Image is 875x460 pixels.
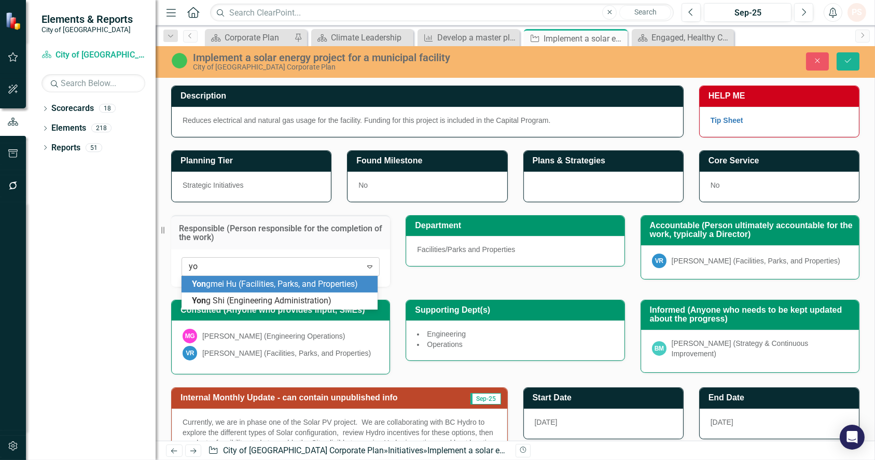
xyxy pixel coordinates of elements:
[840,425,865,450] div: Open Intercom Messenger
[544,32,625,45] div: Implement a solar energy project for a municipal facility
[51,122,86,134] a: Elements
[99,104,116,113] div: 18
[192,296,206,305] span: Yon
[707,7,788,19] div: Sep-25
[86,143,102,152] div: 51
[180,156,326,165] h3: Planning Tier
[650,305,854,324] h3: Informed (Anyone who needs to be kept updated about the progress)
[225,31,291,44] div: Corporate Plan
[210,4,674,22] input: Search ClearPoint...
[192,279,206,289] span: Yon
[314,31,411,44] a: Climate Leadership
[193,63,554,71] div: City of [GEOGRAPHIC_DATA] Corporate Plan
[619,5,671,20] button: Search
[652,254,666,268] div: VR
[652,341,666,356] div: BM
[415,221,619,230] h3: Department
[711,116,743,124] a: Tip Sheet
[41,13,133,25] span: Elements & Reports
[358,181,368,189] span: No
[192,279,358,289] span: gmei Hu (Facilities, Parks, and Properties)
[415,305,619,315] h3: Supporting Dept(s)
[180,305,384,315] h3: Consulted (Anyone who provides input, SMEs)
[672,338,848,359] div: [PERSON_NAME] (Strategy & Continuous Improvement)
[634,31,731,44] a: Engaged, Healthy Community
[180,91,678,101] h3: Description
[5,11,23,30] img: ClearPoint Strategy
[535,418,558,426] span: [DATE]
[41,25,133,34] small: City of [GEOGRAPHIC_DATA]
[427,445,631,455] div: Implement a solar energy project for a municipal facility
[356,156,502,165] h3: Found Milestone
[183,417,496,458] p: Currently, we are in phase one of the Solar PV project. We are collaborating with BC Hydro to exp...
[704,3,791,22] button: Sep-25
[634,8,657,16] span: Search
[183,329,197,343] div: MG
[420,31,517,44] a: Develop a master plan for reducing the reliance on natural gas for all facilities and implement a...
[470,393,501,405] span: Sep-25
[388,445,423,455] a: Initiatives
[183,181,244,189] span: Strategic Initiatives
[51,142,80,154] a: Reports
[207,31,291,44] a: Corporate Plan
[711,418,733,426] span: [DATE]
[331,31,411,44] div: Climate Leadership
[41,74,145,92] input: Search Below...
[192,296,331,305] span: g Shi (Engineering Administration)
[223,445,384,455] a: City of [GEOGRAPHIC_DATA] Corporate Plan
[651,31,731,44] div: Engaged, Healthy Community
[91,124,112,133] div: 218
[427,330,466,338] span: Engineering
[709,91,854,101] h3: HELP ME
[202,348,371,358] div: [PERSON_NAME] (Facilities, Parks, and Properties)
[417,245,515,254] span: Facilities/Parks and Properties
[183,115,672,126] div: Reduces electrical and natural gas usage for the facility. Funding for this project is included i...
[437,31,517,44] div: Develop a master plan for reducing the reliance on natural gas for all facilities and implement a...
[533,156,678,165] h3: Plans & Strategies
[533,393,678,402] h3: Start Date
[650,221,854,239] h3: Accountable (Person ultimately accountable for the work, typically a Director)
[709,156,854,165] h3: Core Service
[41,49,145,61] a: City of [GEOGRAPHIC_DATA] Corporate Plan
[179,224,382,242] h3: Responsible (Person responsible for the completion of the work)
[672,256,840,266] div: [PERSON_NAME] (Facilities, Parks, and Properties)
[193,52,554,63] div: Implement a solar energy project for a municipal facility
[709,393,854,402] h3: End Date
[180,393,461,402] h3: Internal Monthly Update - can contain unpublished info
[208,445,507,457] div: » »
[171,52,188,69] img: In Progress
[711,181,720,189] span: No
[848,3,866,22] button: PS
[427,340,462,349] span: Operations
[202,331,345,341] div: [PERSON_NAME] (Engineering Operations)
[183,346,197,360] div: VR
[51,103,94,115] a: Scorecards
